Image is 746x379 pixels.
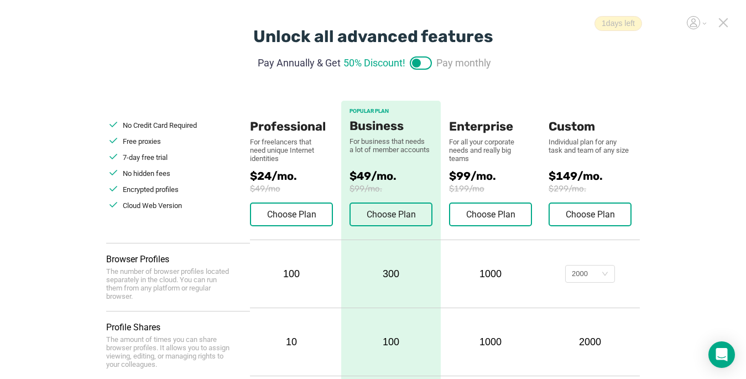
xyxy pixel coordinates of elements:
div: For all your corporate needs and really big teams [449,138,532,163]
i: icon: down [602,271,608,278]
span: $99/mo. [449,169,549,183]
div: POPULAR PLAN [349,108,432,115]
span: Free proxies [123,137,161,146]
button: Choose Plan [549,203,632,226]
span: 50% Discount! [343,55,405,70]
button: Choose Plan [250,203,333,226]
div: 10 [250,336,333,348]
div: 100 [341,308,441,376]
div: a lot of member accounts [349,146,432,154]
div: Enterprise [449,101,532,134]
div: The amount of times you can share browser profiles. It allows you to assign viewing, editing, or ... [106,335,233,368]
div: 300 [341,240,441,308]
span: $299/mo. [549,184,640,194]
span: $49/mo [250,184,341,194]
div: Custom [549,101,632,134]
button: Choose Plan [349,203,432,226]
span: No Credit Card Required [123,121,197,129]
span: 1 days left [594,16,642,31]
div: Browser Profiles [106,254,250,264]
div: Profile Shares [106,322,250,333]
span: $149/mo. [549,169,640,183]
button: Choose Plan [449,203,532,226]
div: Business [349,119,432,133]
span: 7-day free trial [123,153,168,162]
div: 2000 [572,266,588,282]
span: $49/mo. [349,169,432,183]
div: 1000 [449,336,532,348]
div: Professional [250,101,333,134]
div: For freelancers that need unique Internet identities [250,138,322,163]
span: $99/mo. [349,184,432,194]
div: 100 [250,268,333,280]
div: The number of browser profiles located separately in the cloud. You can run them from any platfor... [106,267,233,300]
div: Unlock all advanced features [253,27,493,46]
span: Cloud Web Version [123,201,182,210]
span: No hidden fees [123,169,170,178]
div: For business that needs [349,137,432,146]
div: 1000 [449,268,532,280]
div: Individual plan for any task and team of any size [549,138,632,154]
span: $199/mo [449,184,549,194]
span: $24/mo. [250,169,341,183]
span: Pay Annually & Get [258,55,341,70]
div: 2000 [549,336,632,348]
div: Open Intercom Messenger [708,341,735,368]
span: Encrypted profiles [123,185,179,194]
span: Pay monthly [436,55,491,70]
